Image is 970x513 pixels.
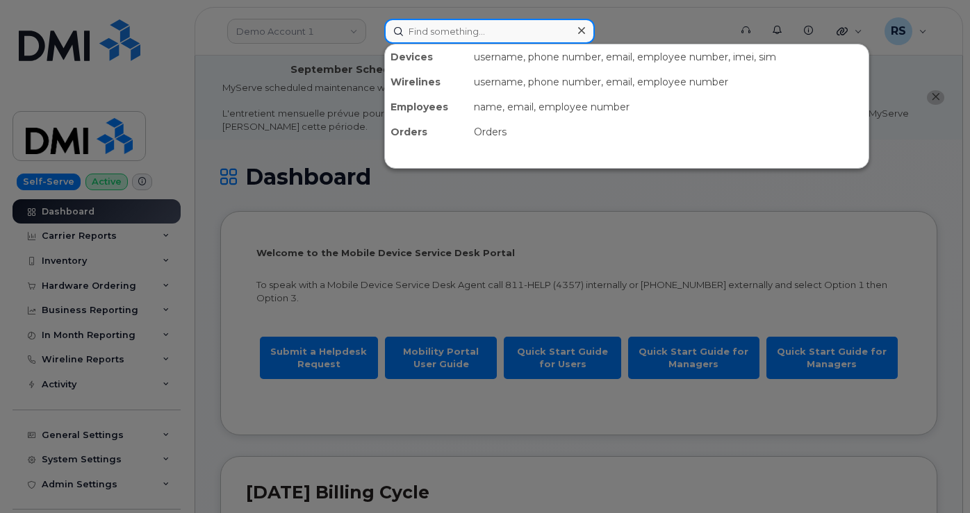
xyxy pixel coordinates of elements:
div: Orders [385,119,468,144]
div: name, email, employee number [468,94,869,119]
div: Devices [385,44,468,69]
div: username, phone number, email, employee number [468,69,869,94]
div: Employees [385,94,468,119]
div: Wirelines [385,69,468,94]
div: username, phone number, email, employee number, imei, sim [468,44,869,69]
div: Orders [468,119,869,144]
